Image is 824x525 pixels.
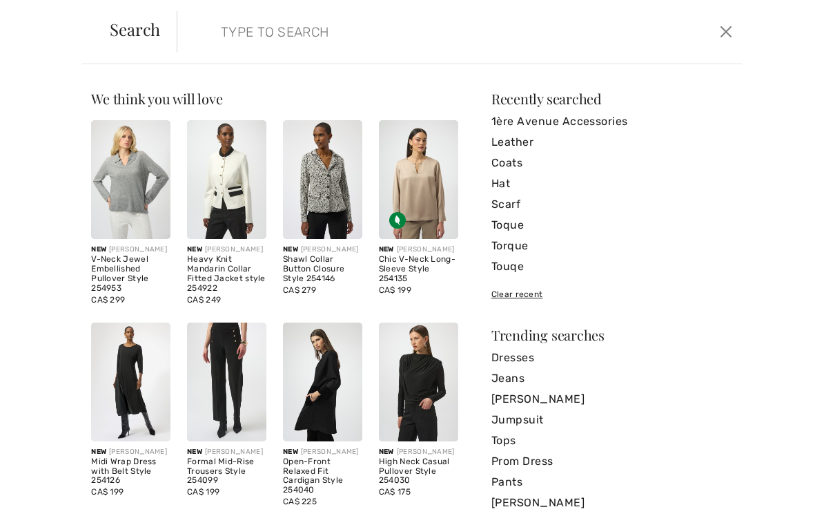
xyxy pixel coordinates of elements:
[491,194,733,215] a: Scarf
[491,153,733,173] a: Coats
[91,120,170,239] img: V-Neck Jewel Embellished Pullover Style 254953. Black
[491,347,733,368] a: Dresses
[389,212,406,229] img: Sustainable Fabric
[379,457,458,486] div: High Neck Casual Pullover Style 254030
[379,245,394,254] span: New
[283,447,362,457] div: [PERSON_NAME]
[491,389,733,410] a: [PERSON_NAME]
[283,285,316,295] span: CA$ 279
[491,328,733,342] div: Trending searches
[491,368,733,389] a: Jeans
[187,255,266,293] div: Heavy Knit Mandarin Collar Fitted Jacket style 254922
[283,497,317,506] span: CA$ 225
[379,285,411,295] span: CA$ 199
[379,245,458,255] div: [PERSON_NAME]
[379,255,458,283] div: Chic V-Neck Long-Sleeve Style 254135
[379,487,411,497] span: CA$ 175
[491,132,733,153] a: Leather
[91,89,222,108] span: We think you will love
[91,245,106,254] span: New
[491,92,733,106] div: Recently searched
[283,457,362,495] div: Open-Front Relaxed Fit Cardigan Style 254040
[491,472,733,493] a: Pants
[491,256,733,277] a: Touqe
[491,451,733,472] a: Prom Dress
[716,21,736,43] button: Close
[91,295,125,305] span: CA$ 299
[491,173,733,194] a: Hat
[187,487,219,497] span: CA$ 199
[491,236,733,256] a: Torque
[110,21,160,37] span: Search
[379,323,458,441] img: High Neck Casual Pullover Style 254030. Black
[91,255,170,293] div: V-Neck Jewel Embellished Pullover Style 254953
[187,448,202,456] span: New
[187,120,266,239] img: Heavy Knit Mandarin Collar Fitted Jacket style 254922. Vanilla/Black
[187,457,266,486] div: Formal Mid-Rise Trousers Style 254099
[187,295,221,305] span: CA$ 249
[187,245,266,255] div: [PERSON_NAME]
[91,447,170,457] div: [PERSON_NAME]
[283,120,362,239] img: Shawl Collar Button Closure Style 254146. Off White/Black
[283,245,362,255] div: [PERSON_NAME]
[491,215,733,236] a: Toque
[187,245,202,254] span: New
[379,447,458,457] div: [PERSON_NAME]
[379,448,394,456] span: New
[491,410,733,430] a: Jumpsuit
[491,111,733,132] a: 1ère Avenue Accessories
[187,323,266,441] img: Formal Mid-Rise Trousers Style 254099. Black
[91,457,170,486] div: Midi Wrap Dress with Belt Style 254126
[91,245,170,255] div: [PERSON_NAME]
[91,448,106,456] span: New
[210,11,589,52] input: TYPE TO SEARCH
[91,323,170,441] img: Midi Wrap Dress with Belt Style 254126. Black
[283,448,298,456] span: New
[283,245,298,254] span: New
[32,10,60,22] span: Help
[91,487,124,497] span: CA$ 199
[187,447,266,457] div: [PERSON_NAME]
[283,323,362,441] img: Open-Front Relaxed Fit Cardigan Style 254040. Black/Black
[283,255,362,283] div: Shawl Collar Button Closure Style 254146
[491,430,733,451] a: Tops
[379,120,458,239] img: Chic V-Neck Long-Sleeve Style 254135. Fawn
[491,493,733,513] a: [PERSON_NAME]
[491,288,733,300] div: Clear recent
